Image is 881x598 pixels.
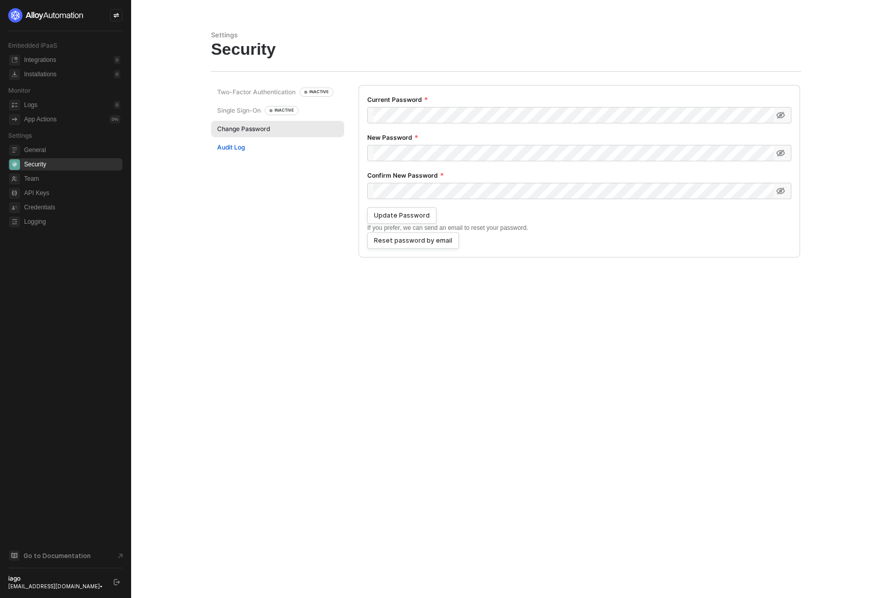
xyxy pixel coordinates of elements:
[374,237,452,245] div: Reset password by email
[24,70,56,79] div: Installations
[8,574,104,583] div: iago
[24,158,120,170] span: Security
[367,232,459,249] button: Reset password by email
[9,174,20,184] span: team
[265,106,299,115] div: INACTIVE
[367,95,428,105] label: Current Password
[211,31,801,39] div: Settings
[115,551,125,561] span: document-arrow
[24,101,37,110] div: Logs
[9,188,20,199] span: api-key
[9,550,19,561] span: documentation
[8,583,104,590] div: [EMAIL_ADDRESS][DOMAIN_NAME] •
[8,41,57,49] span: Embedded iPaaS
[24,551,91,560] span: Go to Documentation
[8,132,32,139] span: Settings
[24,115,56,124] div: App Actions
[114,101,120,109] div: 0
[211,39,801,59] div: Security
[9,69,20,80] span: installations
[9,217,20,227] span: logging
[9,159,20,170] span: security
[9,202,20,213] span: credentials
[217,88,333,96] div: Two-Factor Authentication
[9,55,20,66] span: integrations
[300,88,333,96] div: INACTIVE
[367,224,791,232] p: If you prefer, we can send an email to reset your password.
[114,579,120,585] span: logout
[367,207,436,224] button: Update Password
[24,187,120,199] span: API Keys
[367,133,418,143] label: New Password
[217,143,245,152] div: Audit Log
[8,549,123,562] a: Knowledge Base
[374,211,430,220] div: Update Password
[114,70,120,78] div: 0
[24,216,120,228] span: Logging
[217,124,270,133] div: Change Password
[8,8,122,23] a: logo
[217,106,299,115] div: Single Sign-On
[9,114,20,125] span: icon-app-actions
[367,170,444,181] label: Confirm New Password
[24,56,56,65] div: Integrations
[24,144,120,156] span: General
[9,100,20,111] span: icon-logs
[110,115,120,123] div: 0 %
[114,56,120,64] div: 0
[113,12,119,18] span: icon-swap
[24,201,120,213] span: Credentials
[8,87,31,94] span: Monitor
[8,8,84,23] img: logo
[9,145,20,156] span: general
[24,173,120,185] span: Team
